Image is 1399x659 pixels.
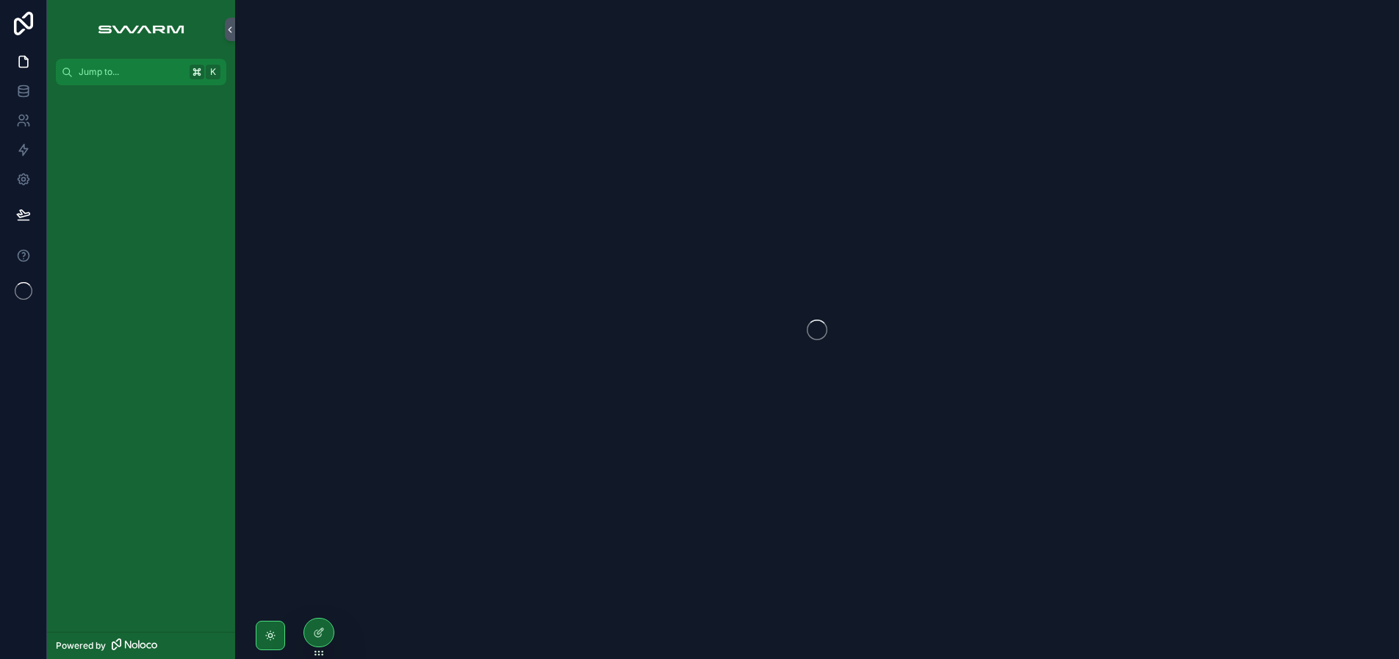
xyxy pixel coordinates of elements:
img: App logo [90,18,191,41]
button: Jump to...K [56,59,226,85]
span: Jump to... [79,66,184,78]
div: scrollable content [47,85,235,112]
span: K [207,66,219,78]
a: Powered by [47,632,235,659]
span: Powered by [56,640,106,652]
